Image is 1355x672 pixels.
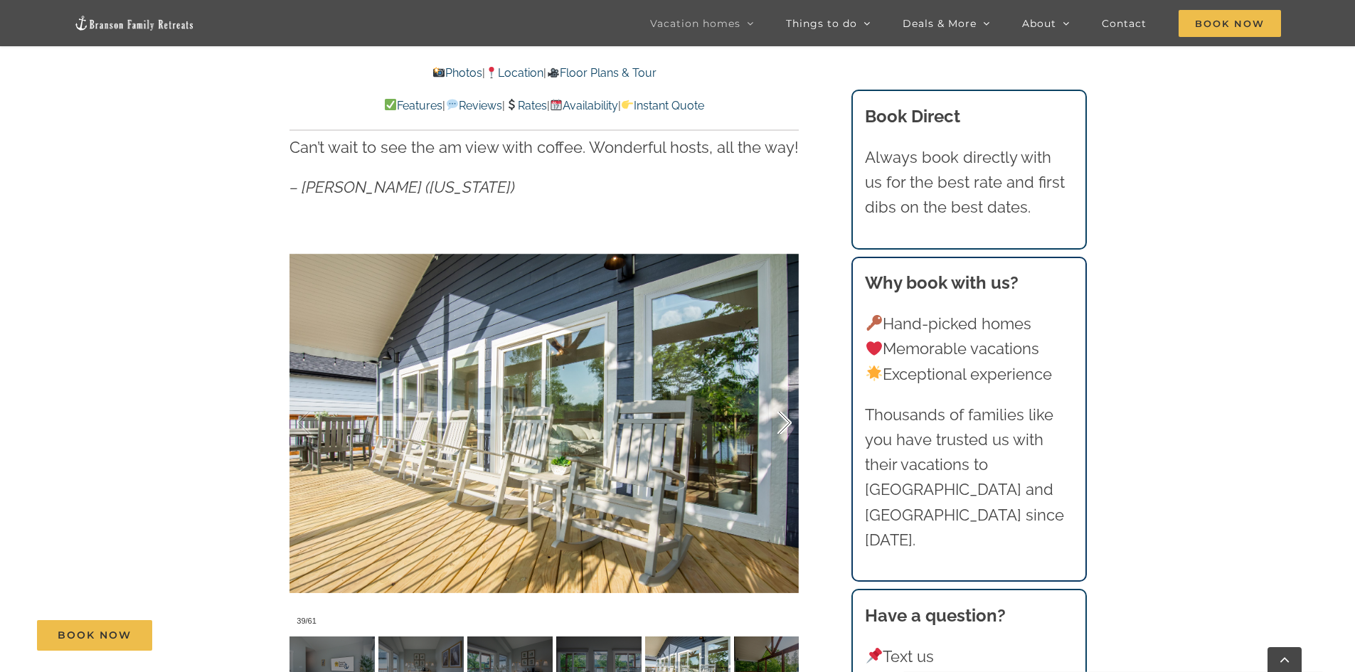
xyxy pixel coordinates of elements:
[433,67,445,78] img: 📸
[289,64,799,82] p: | |
[384,99,442,112] a: Features
[865,311,1073,387] p: Hand-picked homes Memorable vacations Exceptional experience
[548,67,559,78] img: 🎥
[1102,18,1147,28] span: Contact
[866,648,882,663] img: 📌
[486,67,497,78] img: 📍
[865,104,1073,129] h3: Book Direct
[621,99,704,112] a: Instant Quote
[622,99,633,110] img: 👉
[289,97,799,115] p: | | | |
[865,270,1073,296] h3: Why book with us?
[485,66,543,80] a: Location
[37,620,152,651] a: Book Now
[865,145,1073,220] p: Always book directly with us for the best rate and first dibs on the best dates.
[866,341,882,356] img: ❤️
[445,99,501,112] a: Reviews
[650,18,740,28] span: Vacation homes
[786,18,857,28] span: Things to do
[385,99,396,110] img: ✅
[506,99,517,110] img: 💲
[289,178,515,196] em: – [PERSON_NAME] ([US_STATE])
[866,315,882,331] img: 🔑
[289,110,799,160] p: Stellar! Cozy, yet light and crisp! Absolutely spotless! WONDERMOUS! Can’t wait to see the am vie...
[447,99,458,110] img: 💬
[546,66,656,80] a: Floor Plans & Tour
[1022,18,1056,28] span: About
[866,366,882,381] img: 🌟
[74,15,195,31] img: Branson Family Retreats Logo
[58,629,132,641] span: Book Now
[551,99,562,110] img: 📆
[865,402,1073,553] p: Thousands of families like you have trusted us with their vacations to [GEOGRAPHIC_DATA] and [GEO...
[432,66,482,80] a: Photos
[1179,10,1281,37] span: Book Now
[865,603,1073,629] h3: Have a question?
[550,99,618,112] a: Availability
[505,99,547,112] a: Rates
[903,18,977,28] span: Deals & More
